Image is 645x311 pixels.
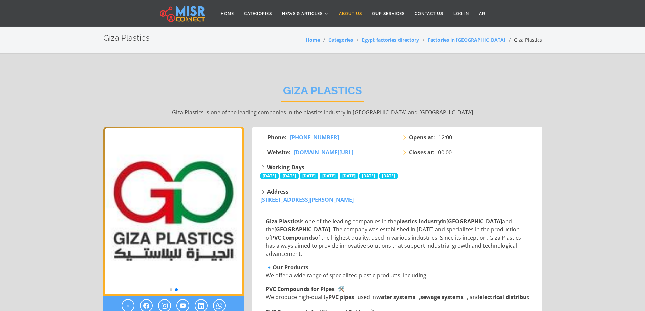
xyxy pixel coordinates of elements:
span: [DATE] [340,173,358,179]
p: is one of the leading companies in the in and the . The company was established in [DATE] and spe... [266,217,530,258]
strong: electrical distribution [479,293,538,301]
a: Factories in [GEOGRAPHIC_DATA] [428,37,506,43]
strong: Working Days [267,163,304,171]
a: About Us [334,7,367,20]
span: [DATE] [359,173,378,179]
strong: Phone: [267,133,286,141]
a: Log in [448,7,474,20]
p: 🔹 We offer a wide range of specialized plastic products, including: [266,263,530,280]
div: 2 / 2 [103,127,244,296]
span: [DATE] [300,173,319,179]
span: [DOMAIN_NAME][URL] [294,149,353,156]
span: [DATE] [260,173,279,179]
strong: PVC Compounds for Pipes [266,285,335,293]
strong: water systems [376,293,415,301]
strong: [GEOGRAPHIC_DATA] [446,218,502,225]
span: Go to slide 2 [175,288,178,291]
h2: Giza Plastics [281,84,364,102]
strong: PVC pipes [328,293,354,301]
span: [DATE] [320,173,338,179]
a: [DOMAIN_NAME][URL] [294,148,353,156]
strong: Giza Plastics [266,218,300,225]
span: Go to slide 1 [170,288,172,291]
a: Categories [239,7,277,20]
a: AR [474,7,490,20]
li: Giza Plastics [506,36,542,43]
strong: plastics industry [396,218,442,225]
img: main.misr_connect [160,5,205,22]
span: 00:00 [438,148,452,156]
a: Categories [328,37,353,43]
strong: sewage systems [420,293,464,301]
strong: Address [267,188,288,195]
a: [PHONE_NUMBER] [290,133,339,141]
a: Our Services [367,7,410,20]
a: Home [216,7,239,20]
strong: PVC Compounds [271,234,315,241]
a: News & Articles [277,7,334,20]
a: Home [306,37,320,43]
a: [STREET_ADDRESS][PERSON_NAME] [260,196,354,203]
span: 12:00 [438,133,452,141]
a: Contact Us [410,7,448,20]
strong: Our Products [273,264,308,271]
a: Egypt factories directory [362,37,419,43]
h2: Giza Plastics [103,33,150,43]
strong: Website: [267,148,291,156]
span: [PHONE_NUMBER] [290,134,339,141]
strong: [GEOGRAPHIC_DATA] [274,226,330,233]
span: [DATE] [379,173,398,179]
span: News & Articles [282,10,323,17]
strong: Opens at: [409,133,435,141]
p: Giza Plastics is one of the leading companies in the plastics industry in [GEOGRAPHIC_DATA] and [... [103,108,542,116]
img: Giza Plastics [103,127,244,296]
span: [DATE] [280,173,299,179]
strong: Closes at: [409,148,435,156]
